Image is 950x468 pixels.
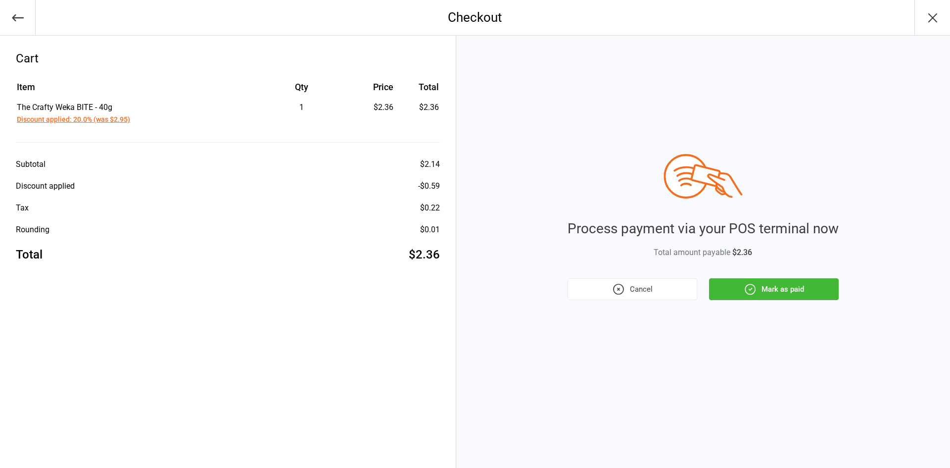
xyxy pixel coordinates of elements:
[568,218,839,239] div: Process payment via your POS terminal now
[16,202,29,214] div: Tax
[348,102,393,113] div: $2.36
[348,80,393,94] div: Price
[17,103,112,112] span: The Crafty Weka BITE - 40g
[420,158,440,170] div: $2.14
[16,158,46,170] div: Subtotal
[568,278,697,300] button: Cancel
[397,102,439,125] td: $2.36
[420,202,440,214] div: $0.22
[17,114,130,125] button: Discount applied: 20.0% (was $2.95)
[16,180,75,192] div: Discount applied
[16,246,43,263] div: Total
[16,224,49,236] div: Rounding
[397,80,439,101] th: Total
[256,80,347,101] th: Qty
[732,248,752,257] span: $2.36
[16,50,440,67] div: Cart
[709,278,839,300] button: Mark as paid
[418,180,440,192] div: - $0.59
[409,246,440,263] div: $2.36
[17,80,255,101] th: Item
[420,224,440,236] div: $0.01
[568,247,839,259] div: Total amount payable
[256,102,347,113] div: 1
